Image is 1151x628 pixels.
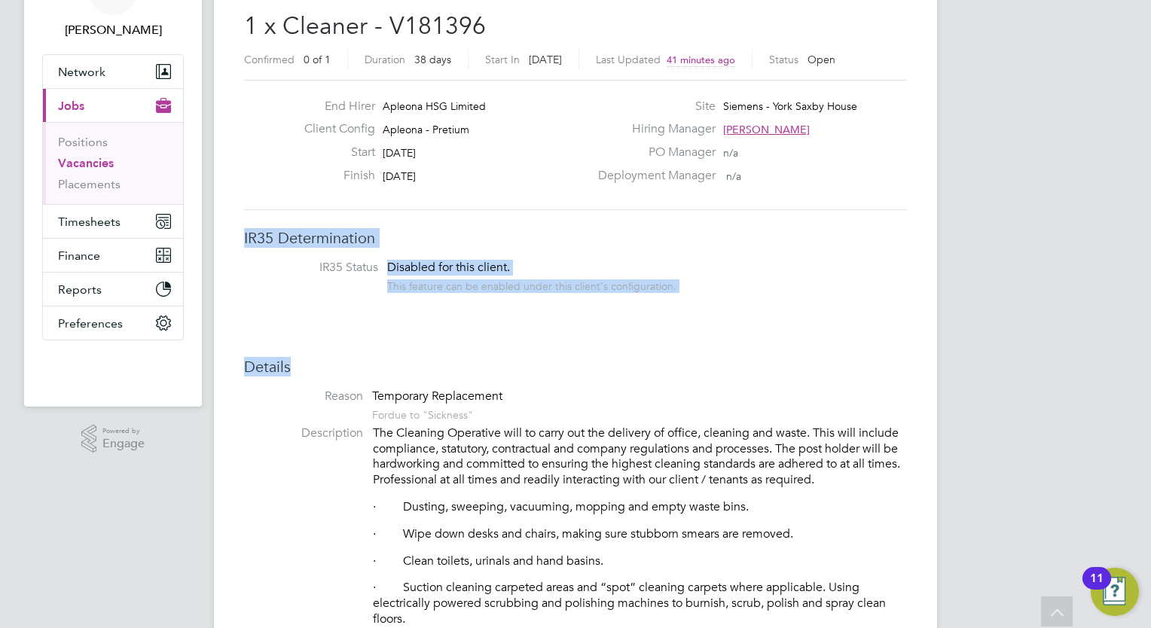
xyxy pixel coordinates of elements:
[292,168,375,184] label: Finish
[1091,568,1139,616] button: Open Resource Center, 11 new notifications
[589,168,716,184] label: Deployment Manager
[58,316,123,331] span: Preferences
[372,404,502,422] div: For due to "Sickness"
[365,53,405,66] label: Duration
[383,169,416,183] span: [DATE]
[723,123,810,136] span: [PERSON_NAME]
[58,99,84,113] span: Jobs
[373,425,907,488] p: The Cleaning Operative will to carry out the delivery of office, cleaning and waste. This will in...
[69,355,157,380] img: berryrecruitment-logo-retina.png
[58,135,108,149] a: Positions
[667,53,735,66] span: 41 minutes ago
[102,437,145,450] span: Engage
[383,123,469,136] span: Apleona - Pretium
[43,273,183,306] button: Reports
[244,11,486,41] span: 1 x Cleaner - V181396
[58,177,121,191] a: Placements
[1090,578,1104,598] div: 11
[596,53,661,66] label: Last Updated
[43,89,183,122] button: Jobs
[529,53,562,66] span: [DATE]
[58,282,102,297] span: Reports
[244,389,363,404] label: Reason
[373,580,907,626] p: · Suction cleaning carpeted areas and “spot” cleaning carpets where applicable. Using electricall...
[244,228,907,248] h3: IR35 Determination
[808,53,835,66] span: Open
[244,53,295,66] label: Confirmed
[42,21,184,39] span: Millie Simmons
[387,260,510,275] span: Disabled for this client.
[373,553,907,569] p: · Clean toilets, urinals and hand basins.
[723,146,738,160] span: n/a
[304,53,331,66] span: 0 of 1
[102,425,145,437] span: Powered by
[387,276,676,293] div: This feature can be enabled under this client's configuration.
[42,355,184,380] a: Go to home page
[292,145,375,160] label: Start
[589,121,716,137] label: Hiring Manager
[292,121,375,137] label: Client Config
[589,99,716,114] label: Site
[292,99,375,114] label: End Hirer
[43,239,183,272] button: Finance
[244,425,363,441] label: Description
[43,122,183,204] div: Jobs
[43,306,183,340] button: Preferences
[58,248,100,263] span: Finance
[589,145,716,160] label: PO Manager
[373,526,907,542] p: · Wipe down desks and chairs, making sure stubborn smears are removed.
[373,499,907,515] p: · Dusting, sweeping, vacuuming, mopping and empty waste bins.
[414,53,451,66] span: 38 days
[81,425,145,453] a: Powered byEngage
[726,169,741,183] span: n/a
[372,389,502,404] span: Temporary Replacement
[259,260,378,276] label: IR35 Status
[723,99,857,113] span: Siemens - York Saxby House
[58,156,114,170] a: Vacancies
[769,53,798,66] label: Status
[383,99,486,113] span: Apleona HSG Limited
[485,53,520,66] label: Start In
[58,215,121,229] span: Timesheets
[383,146,416,160] span: [DATE]
[244,357,907,376] h3: Details
[43,205,183,238] button: Timesheets
[58,65,105,79] span: Network
[43,55,183,88] button: Network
